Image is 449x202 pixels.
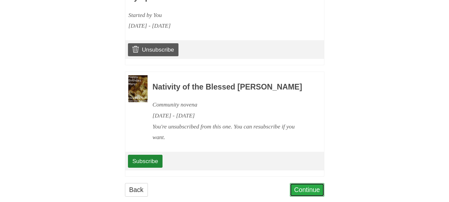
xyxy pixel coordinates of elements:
[128,75,148,102] img: Novena image
[153,83,306,92] h3: Nativity of the Blessed [PERSON_NAME]
[128,43,178,56] a: Unsubscribe
[153,99,306,110] div: Community novena
[153,110,306,121] div: [DATE] - [DATE]
[128,10,282,21] div: Started by You
[125,183,148,197] a: Back
[153,121,306,143] div: You're unsubscribed from this one. You can resubscribe if you want.
[128,20,282,31] div: [DATE] - [DATE]
[128,155,162,167] a: Subscribe
[290,183,324,197] a: Continue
